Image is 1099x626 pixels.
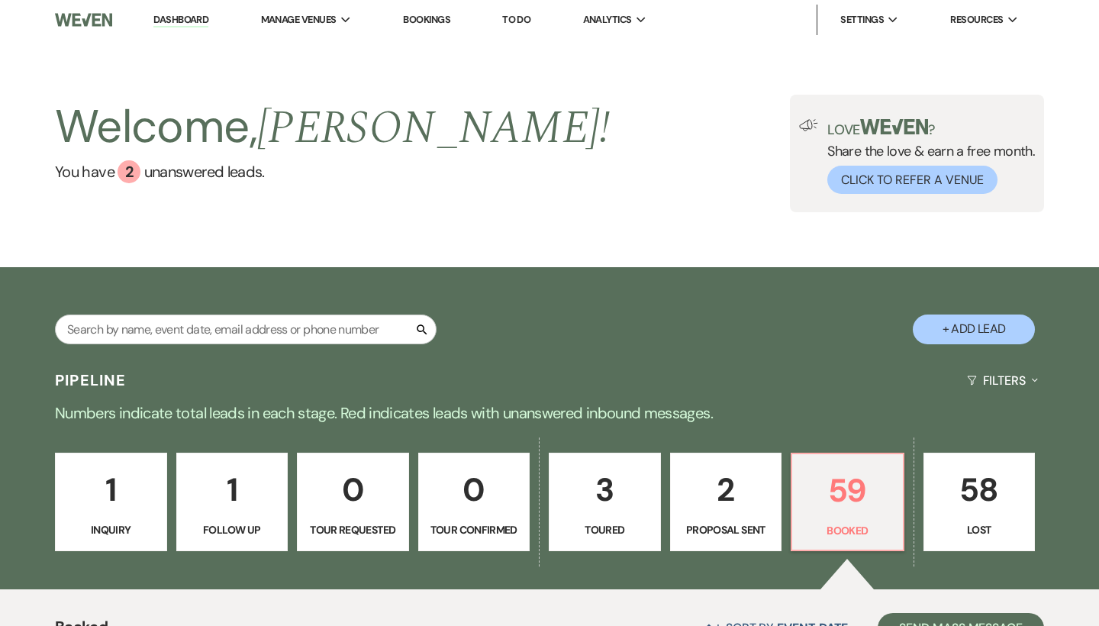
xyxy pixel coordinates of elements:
[55,369,127,391] h3: Pipeline
[403,13,450,26] a: Bookings
[549,453,661,552] a: 3Toured
[307,521,399,538] p: Tour Requested
[923,453,1036,552] a: 58Lost
[257,93,610,163] span: [PERSON_NAME] !
[801,465,894,516] p: 59
[65,521,157,538] p: Inquiry
[65,464,157,515] p: 1
[118,160,140,183] div: 2
[840,12,884,27] span: Settings
[186,521,279,538] p: Follow Up
[261,12,337,27] span: Manage Venues
[680,521,772,538] p: Proposal Sent
[827,119,1035,137] p: Love ?
[933,521,1026,538] p: Lost
[933,464,1026,515] p: 58
[913,315,1035,344] button: + Add Lead
[297,453,409,552] a: 0Tour Requested
[55,4,112,36] img: Weven Logo
[680,464,772,515] p: 2
[55,453,167,552] a: 1Inquiry
[428,464,520,515] p: 0
[801,522,894,539] p: Booked
[950,12,1003,27] span: Resources
[559,464,651,515] p: 3
[502,13,530,26] a: To Do
[670,453,782,552] a: 2Proposal Sent
[55,160,610,183] a: You have 2 unanswered leads.
[307,464,399,515] p: 0
[418,453,530,552] a: 0Tour Confirmed
[827,166,997,194] button: Click to Refer a Venue
[176,453,288,552] a: 1Follow Up
[428,521,520,538] p: Tour Confirmed
[559,521,651,538] p: Toured
[818,119,1035,194] div: Share the love & earn a free month.
[55,315,437,344] input: Search by name, event date, email address or phone number
[860,119,928,134] img: weven-logo-green.svg
[153,13,208,27] a: Dashboard
[791,453,904,552] a: 59Booked
[55,95,610,160] h2: Welcome,
[961,360,1044,401] button: Filters
[799,119,818,131] img: loud-speaker-illustration.svg
[583,12,632,27] span: Analytics
[186,464,279,515] p: 1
